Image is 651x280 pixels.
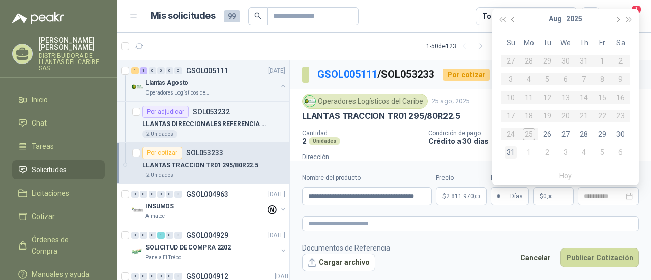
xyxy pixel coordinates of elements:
[510,188,523,205] span: Días
[186,232,228,239] p: GSOL004929
[254,12,261,19] span: search
[131,245,143,258] img: Company Logo
[533,187,574,205] p: $ 0,00
[131,67,139,74] div: 1
[304,96,315,107] img: Company Logo
[224,10,240,22] span: 99
[620,7,639,25] button: 1
[12,183,105,203] a: Licitaciones
[131,204,143,216] img: Company Logo
[166,191,173,198] div: 0
[174,67,182,74] div: 0
[32,211,55,222] span: Cotizar
[501,34,520,52] th: Su
[32,269,90,280] span: Manuales y ayuda
[538,34,556,52] th: Tu
[39,53,105,71] p: DISTRIBUIDORA DE LLANTAS DEL CARIBE SAS
[268,190,285,199] p: [DATE]
[515,248,556,267] button: Cancelar
[559,146,572,159] div: 3
[32,234,95,257] span: Órdenes de Compra
[12,12,64,24] img: Logo peakr
[428,130,647,137] p: Condición de pago
[32,164,67,175] span: Solicitudes
[145,243,231,253] p: SOLICITUD DE COMPRA 2202
[482,11,504,22] div: Todas
[426,38,489,54] div: 1 - 50 de 123
[157,191,165,198] div: 0
[174,232,182,239] div: 0
[145,254,183,262] p: Panela El Trébol
[614,128,627,140] div: 30
[166,67,173,74] div: 0
[556,34,575,52] th: We
[474,194,480,199] span: ,00
[12,160,105,179] a: Solicitudes
[302,254,375,272] button: Cargar archivo
[614,146,627,159] div: 6
[436,173,487,183] label: Precio
[39,37,105,51] p: [PERSON_NAME] [PERSON_NAME]
[556,125,575,143] td: 2025-08-27
[593,143,611,162] td: 2025-09-05
[12,230,105,261] a: Órdenes de Compra
[131,65,287,97] a: 1 1 0 0 0 0 GSOL005111[DATE] Company LogoLlantas AgostoOperadores Logísticos del Caribe
[575,125,593,143] td: 2025-08-28
[549,9,562,29] button: Aug
[145,202,174,211] p: INSUMOS
[520,34,538,52] th: Mo
[157,273,165,280] div: 0
[559,128,572,140] div: 27
[523,146,535,159] div: 1
[302,130,420,137] p: Cantidad
[309,137,340,145] div: Unidades
[117,143,289,184] a: Por cotizarSOL053233LLANTAS TRACCION TR01 295/80R22.52 Unidades
[436,187,487,205] p: $2.811.970,00
[149,273,156,280] div: 0
[302,94,428,109] div: Operadores Logísticos del Caribe
[157,67,165,74] div: 0
[32,117,47,129] span: Chat
[575,143,593,162] td: 2025-09-04
[268,66,285,76] p: [DATE]
[131,191,139,198] div: 0
[12,90,105,109] a: Inicio
[317,68,377,80] a: GSOL005111
[186,149,223,157] p: SOL053233
[131,188,287,221] a: 0 0 0 0 0 0 GSOL004963[DATE] Company LogoINSUMOSAlmatec
[593,34,611,52] th: Fr
[538,143,556,162] td: 2025-09-02
[166,232,173,239] div: 0
[541,128,553,140] div: 26
[12,207,105,226] a: Cotizar
[149,67,156,74] div: 0
[302,242,390,254] p: Documentos de Referencia
[538,125,556,143] td: 2025-08-26
[317,67,435,82] p: / SOL053233
[140,67,147,74] div: 1
[428,137,647,145] p: Crédito a 30 días
[446,193,480,199] span: 2.811.970
[32,188,69,199] span: Licitaciones
[611,34,630,52] th: Sa
[547,194,553,199] span: ,00
[578,146,590,159] div: 4
[117,102,289,143] a: Por adjudicarSOL053232LLANTAS DIRECCIONALES REFERENCIA 295/80 R22.52 Unidades
[166,273,173,280] div: 0
[131,273,139,280] div: 0
[543,193,553,199] span: 0
[174,273,182,280] div: 0
[32,94,48,105] span: Inicio
[520,143,538,162] td: 2025-09-01
[32,141,54,152] span: Tareas
[142,119,269,129] p: LLANTAS DIRECCIONALES REFERENCIA 295/80 R22.5
[186,273,228,280] p: GSOL004912
[142,161,258,170] p: LLANTAS TRACCION TR01 295/80R22.5
[505,146,517,159] div: 31
[145,78,188,88] p: Llantas Agosto
[432,97,470,106] p: 25 ago, 2025
[149,232,156,239] div: 0
[501,143,520,162] td: 2025-08-31
[443,69,490,81] div: Por cotizar
[140,273,147,280] div: 0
